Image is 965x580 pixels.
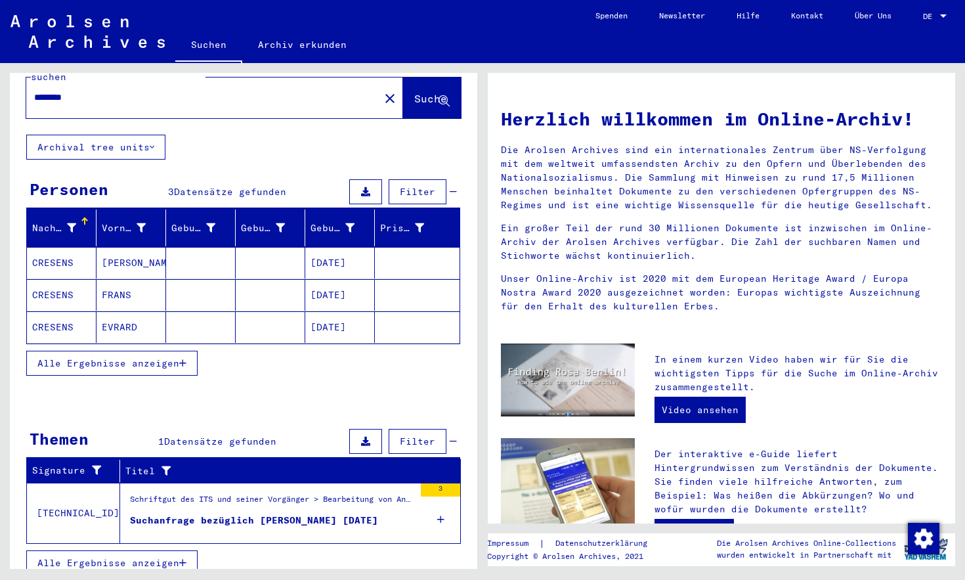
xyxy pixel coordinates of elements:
[501,143,942,212] p: Die Arolsen Archives sind ein internationales Zentrum über NS-Verfolgung mit dem weltweit umfasse...
[27,210,96,246] mat-header-cell: Nachname
[30,177,108,201] div: Personen
[501,105,942,133] h1: Herzlich willkommen im Online-Archiv!
[305,247,375,279] mat-cell: [DATE]
[175,29,242,63] a: Suchen
[901,533,951,566] img: yv_logo.png
[174,186,286,198] span: Datensätze gefunden
[923,12,937,21] span: DE
[487,537,539,550] a: Impressum
[305,311,375,343] mat-cell: [DATE]
[27,247,96,279] mat-cell: CRESENS
[414,92,447,105] span: Suche
[389,429,446,454] button: Filter
[168,186,174,198] span: 3
[96,279,166,311] mat-cell: FRANS
[130,514,378,527] div: Suchanfrage bezüglich [PERSON_NAME] [DATE]
[27,483,120,543] td: [TECHNICAL_ID]
[166,210,236,246] mat-header-cell: Geburtsname
[717,549,896,561] p: wurden entwickelt in Partnerschaft mit
[375,210,460,246] mat-header-cell: Prisoner #
[96,210,166,246] mat-header-cell: Vorname
[377,85,403,111] button: Clear
[30,427,89,451] div: Themen
[125,464,428,478] div: Titel
[96,311,166,343] mat-cell: EVRARD
[171,217,235,238] div: Geburtsname
[311,217,374,238] div: Geburtsdatum
[305,210,375,246] mat-header-cell: Geburtsdatum
[654,397,746,423] a: Video ansehen
[32,460,119,481] div: Signature
[125,460,444,481] div: Titel
[130,493,414,512] div: Schriftgut des ITS und seiner Vorgänger > Bearbeitung von Anfragen > Fallbezogene [MEDICAL_DATA] ...
[400,435,435,447] span: Filter
[242,29,362,60] a: Archiv erkunden
[32,221,76,235] div: Nachname
[907,522,939,554] div: Zustimmung ändern
[241,217,305,238] div: Geburt‏
[501,438,635,527] img: eguide.jpg
[37,357,179,369] span: Alle Ergebnisse anzeigen
[27,311,96,343] mat-cell: CRESENS
[487,550,663,562] p: Copyright © Arolsen Archives, 2021
[400,186,435,198] span: Filter
[654,353,942,394] p: In einem kurzen Video haben wir für Sie die wichtigsten Tipps für die Suche im Online-Archiv zusa...
[380,217,444,238] div: Prisoner #
[171,221,215,235] div: Geburtsname
[32,464,103,478] div: Signature
[27,279,96,311] mat-cell: CRESENS
[26,550,198,575] button: Alle Ergebnisse anzeigen
[501,272,942,313] p: Unser Online-Archiv ist 2020 mit dem European Heritage Award / Europa Nostra Award 2020 ausgezeic...
[545,537,663,550] a: Datenschutzerklärung
[164,435,276,447] span: Datensätze gefunden
[487,537,663,550] div: |
[32,217,96,238] div: Nachname
[241,221,285,235] div: Geburt‏
[717,537,896,549] p: Die Arolsen Archives Online-Collections
[305,279,375,311] mat-cell: [DATE]
[908,523,939,554] img: Zustimmung ändern
[403,78,461,118] button: Suche
[37,557,179,569] span: Alle Ergebnisse anzeigen
[389,179,446,204] button: Filter
[311,221,354,235] div: Geburtsdatum
[96,247,166,279] mat-cell: [PERSON_NAME]
[26,135,165,160] button: Archival tree units
[158,435,164,447] span: 1
[102,221,146,235] div: Vorname
[236,210,305,246] mat-header-cell: Geburt‏
[11,15,165,48] img: Arolsen_neg.svg
[382,91,398,106] mat-icon: close
[380,221,424,235] div: Prisoner #
[501,344,635,416] img: video.jpg
[501,221,942,263] p: Ein großer Teil der rund 30 Millionen Dokumente ist inzwischen im Online-Archiv der Arolsen Archi...
[654,447,942,516] p: Der interaktive e-Guide liefert Hintergrundwissen zum Verständnis der Dokumente. Sie finden viele...
[421,483,460,497] div: 3
[102,217,165,238] div: Vorname
[654,519,734,545] a: Zum e-Guide
[26,351,198,376] button: Alle Ergebnisse anzeigen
